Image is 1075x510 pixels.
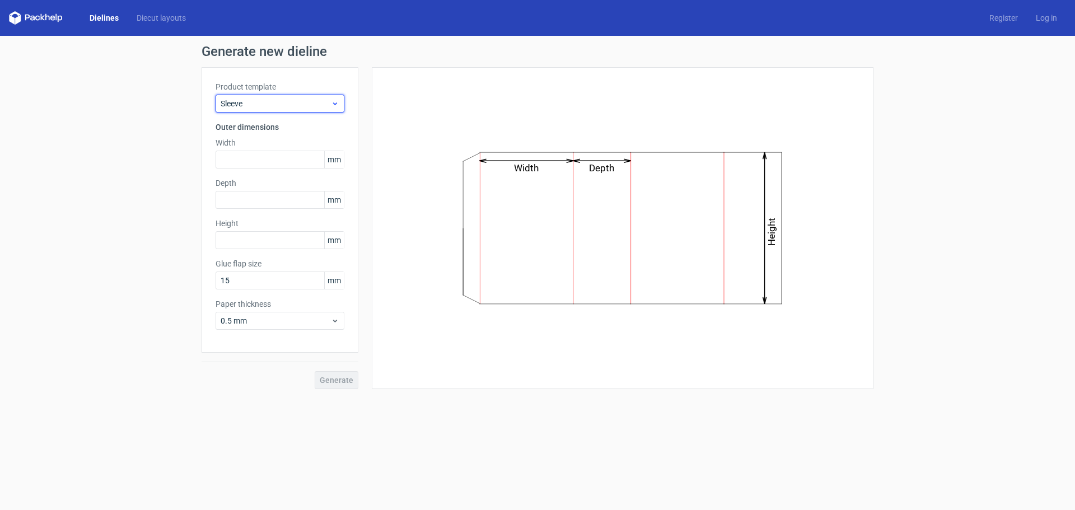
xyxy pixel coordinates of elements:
[128,12,195,24] a: Diecut layouts
[324,191,344,208] span: mm
[1027,12,1066,24] a: Log in
[202,45,873,58] h1: Generate new dieline
[216,258,344,269] label: Glue flap size
[324,151,344,168] span: mm
[980,12,1027,24] a: Register
[324,232,344,249] span: mm
[590,162,615,174] text: Depth
[81,12,128,24] a: Dielines
[216,81,344,92] label: Product template
[221,98,331,109] span: Sleeve
[766,218,778,246] text: Height
[515,162,539,174] text: Width
[216,121,344,133] h3: Outer dimensions
[216,218,344,229] label: Height
[216,177,344,189] label: Depth
[221,315,331,326] span: 0.5 mm
[216,137,344,148] label: Width
[324,272,344,289] span: mm
[216,298,344,310] label: Paper thickness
